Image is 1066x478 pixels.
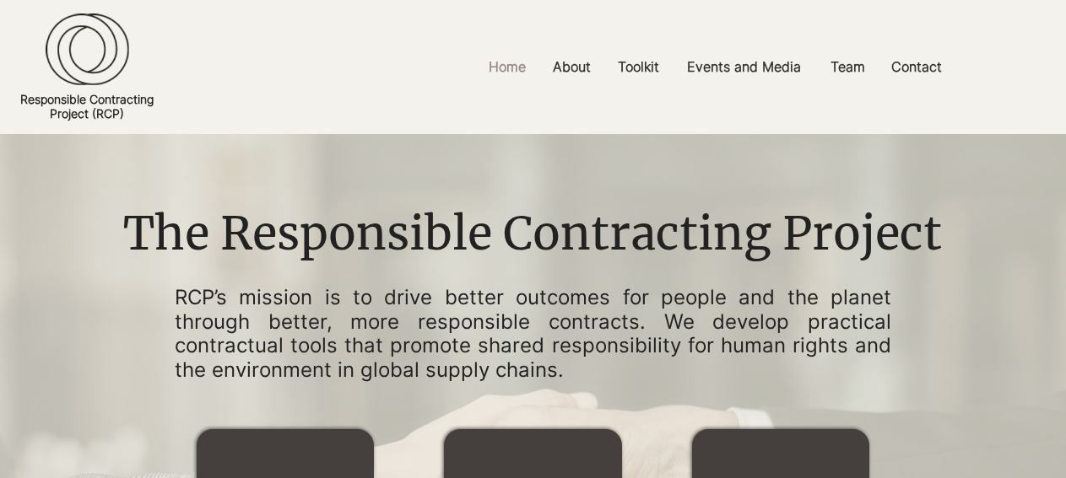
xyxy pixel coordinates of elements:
[822,48,874,86] p: Team
[609,48,668,86] p: Toolkit
[20,92,154,121] a: Responsible ContractingProject (RCP)
[605,48,674,86] a: Toolkit
[883,48,950,86] p: Contact
[818,48,879,86] a: Team
[175,286,892,383] p: RCP’s mission is to drive better outcomes for people and the planet through better, more responsi...
[476,48,540,86] a: Home
[879,48,957,86] a: Contact
[480,48,534,86] p: Home
[368,48,1066,86] nav: Site
[679,48,809,86] p: Events and Media
[544,48,599,86] p: About
[540,48,605,86] a: About
[111,202,955,266] h1: The Responsible Contracting Project
[674,48,818,86] a: Events and Media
